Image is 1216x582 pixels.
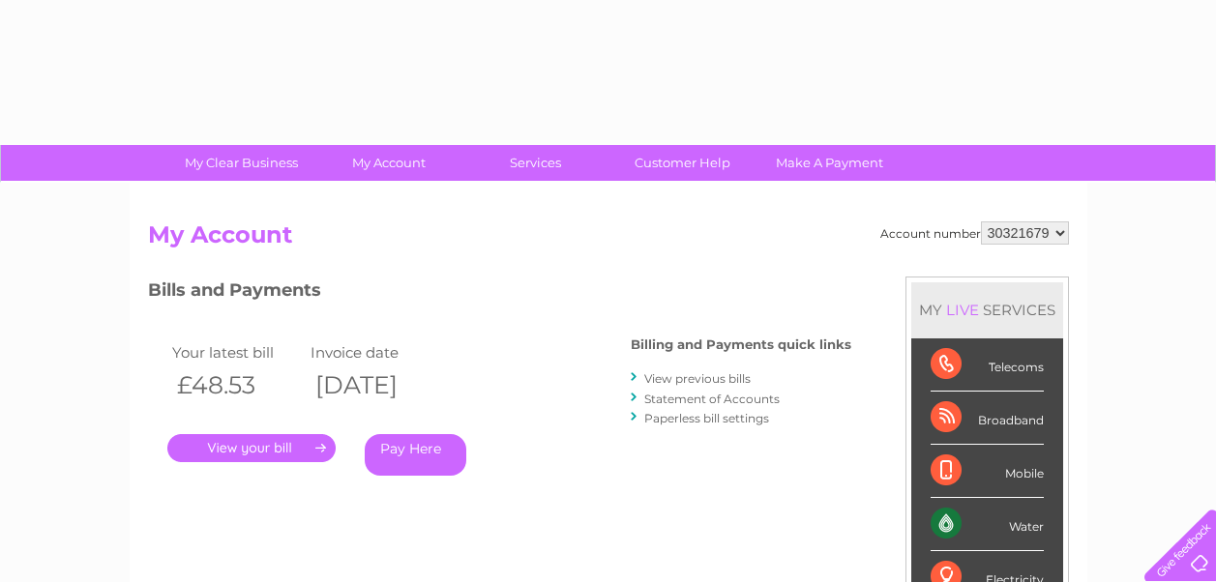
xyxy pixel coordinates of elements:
h2: My Account [148,221,1069,258]
th: [DATE] [306,365,445,405]
div: LIVE [942,301,983,319]
a: My Account [309,145,468,181]
a: Pay Here [365,434,466,476]
h3: Bills and Payments [148,276,851,310]
div: Water [931,498,1044,551]
div: Mobile [931,445,1044,498]
td: Your latest bill [167,339,307,365]
a: Paperless bill settings [644,411,769,425]
div: Telecoms [931,338,1044,392]
a: View previous bills [644,371,751,386]
a: . [167,434,336,462]
a: Statement of Accounts [644,392,780,406]
div: Broadband [931,392,1044,445]
a: Make A Payment [750,145,909,181]
h4: Billing and Payments quick links [631,337,851,352]
div: MY SERVICES [911,282,1063,337]
th: £48.53 [167,365,307,405]
a: Services [456,145,615,181]
a: Customer Help [603,145,762,181]
td: Invoice date [306,339,445,365]
div: Account number [880,221,1069,245]
a: My Clear Business [162,145,321,181]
